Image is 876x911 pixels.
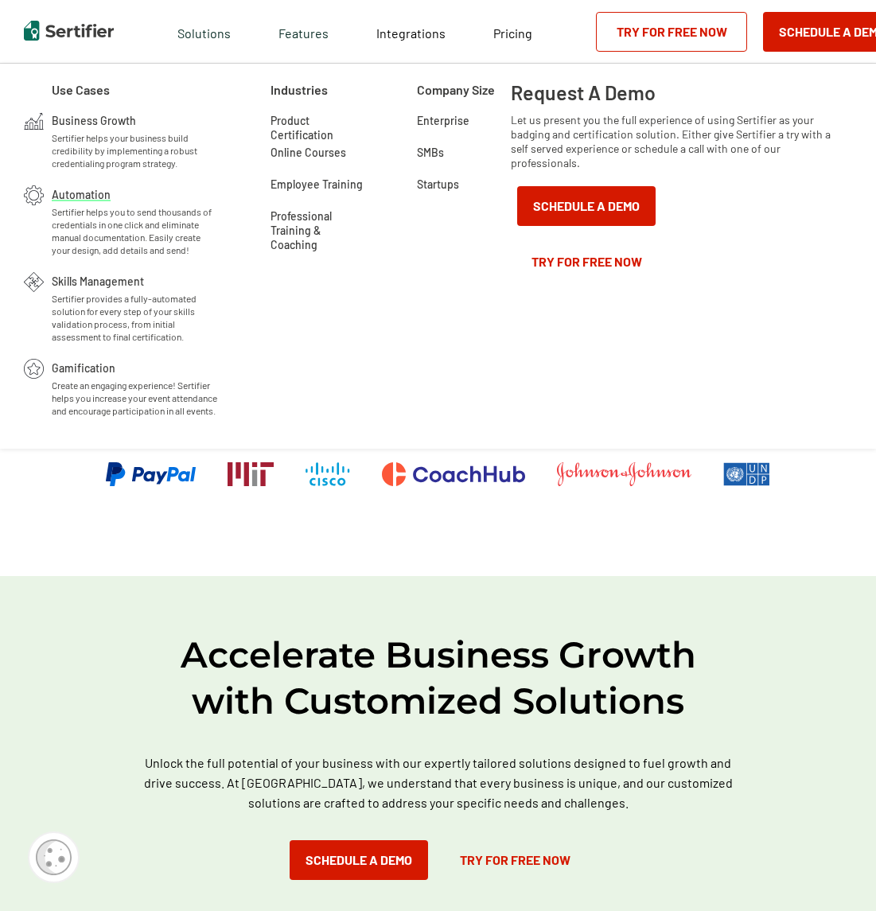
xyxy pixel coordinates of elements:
img: Massachusetts Institute of Technology [228,462,274,486]
img: CoachHub [382,462,525,486]
span: Solutions [177,21,231,41]
a: Pricing [493,21,532,41]
span: Gamification [52,359,115,375]
span: Sertifier helps your business build credibility by implementing a robust credentialing program st... [52,131,219,169]
img: UNDP [723,462,770,486]
iframe: Chat Widget [796,835,876,911]
a: Online Courses [271,143,346,159]
a: Enterprise [417,111,469,127]
img: Johnson & Johnson [557,462,691,486]
a: Employee Training [271,175,363,191]
img: Business Growth Icon [24,111,44,131]
button: Schedule a Demo [517,186,656,226]
span: Features [278,21,329,41]
a: Product Certification [271,111,365,127]
button: Schedule a Demo [290,840,428,880]
span: Use Cases [52,80,110,99]
a: Integrations [376,21,446,41]
span: Industries [271,80,328,99]
a: Professional Training & Coaching [271,207,365,223]
img: Cookie Popup Icon [36,839,72,875]
span: Business Growth [52,111,136,127]
img: Gamification Icon [24,359,44,379]
a: Try for Free Now [596,12,747,52]
a: Try for Free Now [511,242,662,282]
img: PayPal [106,462,196,486]
span: Sertifier provides a fully-automated solution for every step of your skills validation process, f... [52,292,219,343]
img: Skills Management Icon [24,272,44,292]
a: Startups [417,175,459,191]
span: Company Size [417,80,495,99]
p: Unlock the full potential of your business with our expertly tailored solutions designed to fuel ... [142,753,734,812]
img: Sertifier | Digital Credentialing Platform [24,21,114,41]
h2: Accelerate Business Growth with Customized Solutions [16,632,860,724]
a: Business GrowthSertifier helps your business build credibility by implementing a robust credentia... [52,111,219,169]
span: Skills Management [52,272,144,288]
span: Integrations [376,25,446,41]
span: Create an engaging experience! Sertifier helps you increase your event attendance and encourage p... [52,379,219,417]
a: GamificationCreate an engaging experience! Sertifier helps you increase your event attendance and... [52,359,219,417]
span: Request A Demo [511,80,656,105]
span: Let us present you the full experience of using Sertifier as your badging and certification solut... [511,113,836,170]
img: Automation Icon [24,185,44,205]
span: Pricing [493,25,532,41]
a: SMBs [417,143,444,159]
a: Try for Free Now [444,840,586,880]
span: Automation [52,185,111,201]
img: Cisco [306,462,350,486]
span: Sertifier helps you to send thousands of credentials in one click and eliminate manual documentat... [52,205,219,256]
a: Skills ManagementSertifier provides a fully-automated solution for every step of your skills vali... [52,272,219,343]
a: AutomationSertifier helps you to send thousands of credentials in one click and eliminate manual ... [52,185,219,256]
